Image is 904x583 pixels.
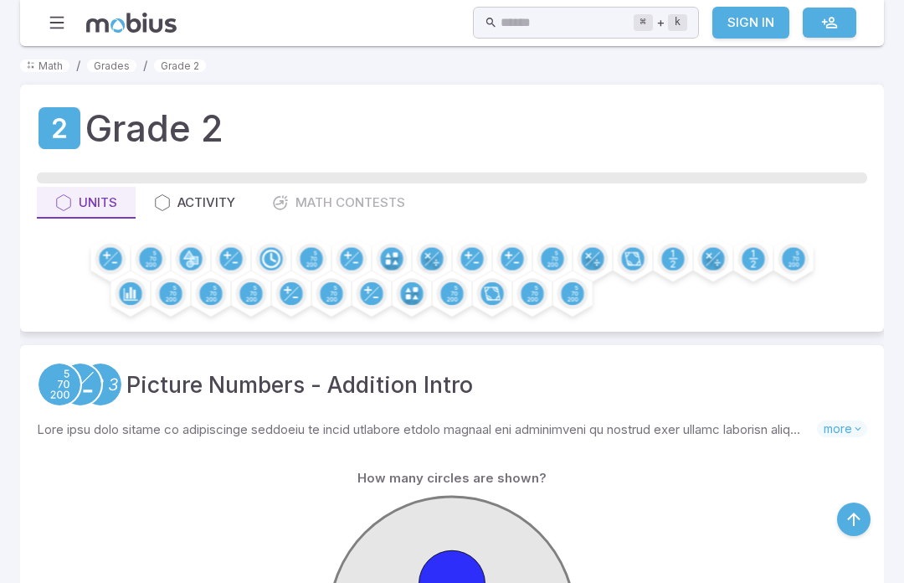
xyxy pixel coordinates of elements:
[76,56,80,75] li: /
[143,56,147,75] li: /
[37,362,82,407] a: Place Value
[126,368,473,401] a: Picture Numbers - Addition Intro
[668,14,687,31] kbd: k
[55,193,117,212] div: Units
[154,193,235,212] div: Activity
[85,101,223,155] h1: Grade 2
[154,59,206,72] a: Grade 2
[37,420,817,439] p: Lore ipsu dolo sitame co adipiscinge seddoeiu te incid utlabore etdolo magnaal eni adminimveni qu...
[634,13,687,33] div: +
[20,59,69,72] a: Math
[37,106,82,151] a: Grade 2
[87,59,136,72] a: Grades
[712,7,789,39] a: Sign In
[20,56,884,75] nav: breadcrumb
[634,14,653,31] kbd: ⌘
[78,362,123,407] a: Numeracy
[357,469,547,488] p: How many circles are shown?
[58,362,103,407] a: Addition and Subtraction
